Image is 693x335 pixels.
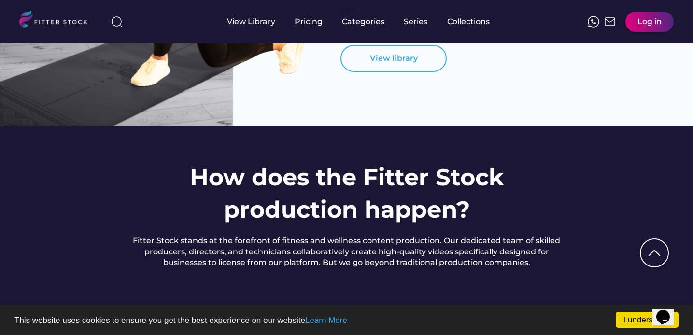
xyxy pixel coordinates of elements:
[111,16,123,28] img: search-normal%203.svg
[637,16,662,27] div: Log in
[641,239,668,266] img: Group%201000002322%20%281%29.svg
[342,16,384,27] div: Categories
[128,236,565,268] div: Fitter Stock stands at the forefront of fitness and wellness content production. Our dedicated te...
[342,5,354,14] div: fvck
[295,16,323,27] div: Pricing
[19,11,96,30] img: LOGO.svg
[447,16,490,27] div: Collections
[652,296,683,325] iframe: chat widget
[616,312,679,328] a: I understand!
[604,16,616,28] img: Frame%2051.svg
[227,16,275,27] div: View Library
[14,316,679,324] p: This website uses cookies to ensure you get the best experience on our website
[340,45,447,72] button: View library
[305,316,347,325] a: Learn More
[588,16,599,28] img: meteor-icons_whatsapp%20%281%29.svg
[404,16,428,27] div: Series
[186,161,508,226] h3: How does the Fitter Stock production happen?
